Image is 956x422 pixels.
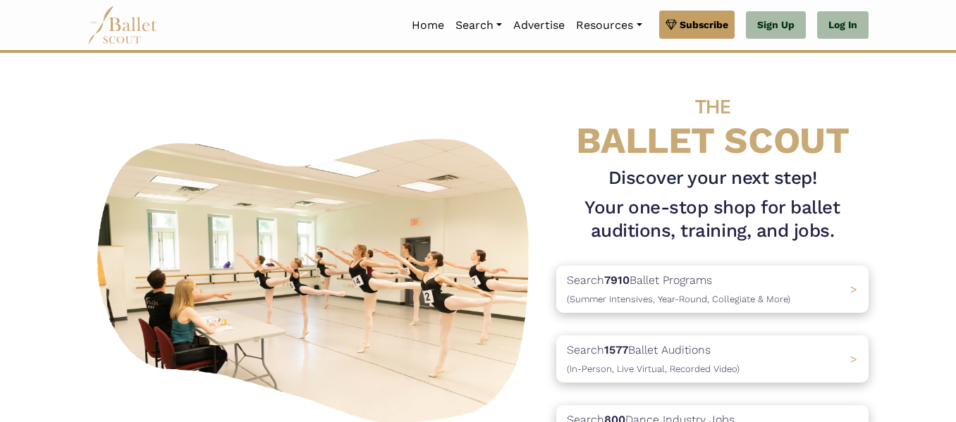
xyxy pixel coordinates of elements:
[695,95,730,118] span: THE
[556,266,869,313] a: Search7910Ballet Programs(Summer Intensives, Year-Round, Collegiate & More)>
[850,283,857,296] span: >
[508,11,570,40] a: Advertise
[817,11,869,39] a: Log In
[567,271,790,307] p: Search Ballet Programs
[556,335,869,383] a: Search1577Ballet Auditions(In-Person, Live Virtual, Recorded Video) >
[570,11,647,40] a: Resources
[556,166,869,190] h3: Discover your next step!
[556,81,869,161] h4: BALLET SCOUT
[659,11,735,39] a: Subscribe
[604,343,628,356] b: 1577
[746,11,806,39] a: Sign Up
[567,341,740,377] p: Search Ballet Auditions
[567,364,740,374] span: (In-Person, Live Virtual, Recorded Video)
[666,17,677,32] img: gem.svg
[680,17,728,32] span: Subscribe
[556,196,869,244] h1: Your one-stop shop for ballet auditions, training, and jobs.
[850,352,857,366] span: >
[567,294,790,304] span: (Summer Intensives, Year-Round, Collegiate & More)
[450,11,508,40] a: Search
[406,11,450,40] a: Home
[604,273,630,287] b: 7910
